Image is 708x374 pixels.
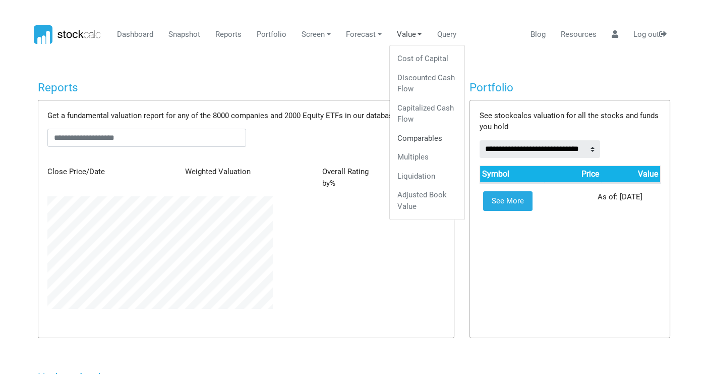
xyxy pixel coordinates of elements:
[483,191,532,211] a: See More
[315,166,452,189] div: by %
[480,166,544,183] th: Symbol
[38,81,455,94] h4: Reports
[393,186,460,216] a: Adjusted Book Value
[480,110,661,133] p: See stockcalcs valuation for all the stocks and funds you hold
[601,166,660,183] th: Value
[47,167,105,176] span: Close Price/Date
[393,25,426,44] a: Value
[393,129,460,148] a: Comparables
[165,25,204,44] a: Snapshot
[433,25,460,44] a: Query
[113,25,157,44] a: Dashboard
[389,45,465,220] div: Value
[342,25,385,44] a: Forecast
[253,25,290,44] a: Portfolio
[185,167,251,176] span: Weighted Valuation
[322,167,369,176] span: Overall Rating
[527,25,550,44] a: Blog
[47,110,444,122] p: Get a fundamental valuation report for any of the 8000 companies and 2000 Equity ETFs in our data...
[598,191,642,204] p: As of: [DATE]
[544,166,601,183] th: Price
[393,68,460,98] a: Discounted Cash Flow
[393,167,460,186] a: Liquidation
[469,81,670,94] h4: Portfolio
[630,25,671,44] a: Log out
[393,98,460,129] a: Capitalized Cash Flow
[212,25,246,44] a: Reports
[393,49,460,69] a: Cost of Capital
[393,148,460,167] a: Multiples
[557,25,601,44] a: Resources
[298,25,335,44] a: Screen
